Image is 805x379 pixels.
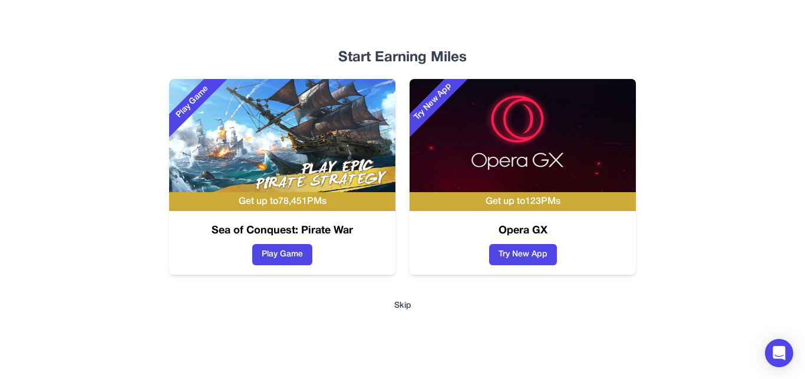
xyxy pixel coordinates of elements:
div: Get up to 78,451 PMs [169,192,395,211]
img: 87ef8a01-ce4a-4a8e-a49b-e11f102f1b08.webp [410,79,636,192]
div: Get up to 123 PMs [410,192,636,211]
div: Start Earning Miles [44,48,761,67]
button: Skip [394,300,411,312]
h3: Sea of Conquest: Pirate War [169,223,395,239]
div: Try New App [396,65,470,139]
div: Open Intercom Messenger [765,339,793,367]
h3: Opera GX [410,223,636,239]
button: Play Game [252,244,312,265]
div: Play Game [156,65,230,139]
img: 75fe42d1-c1a6-4a8c-8630-7b3dc285bdf3.jpg [169,79,395,192]
button: Try New App [489,244,557,265]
